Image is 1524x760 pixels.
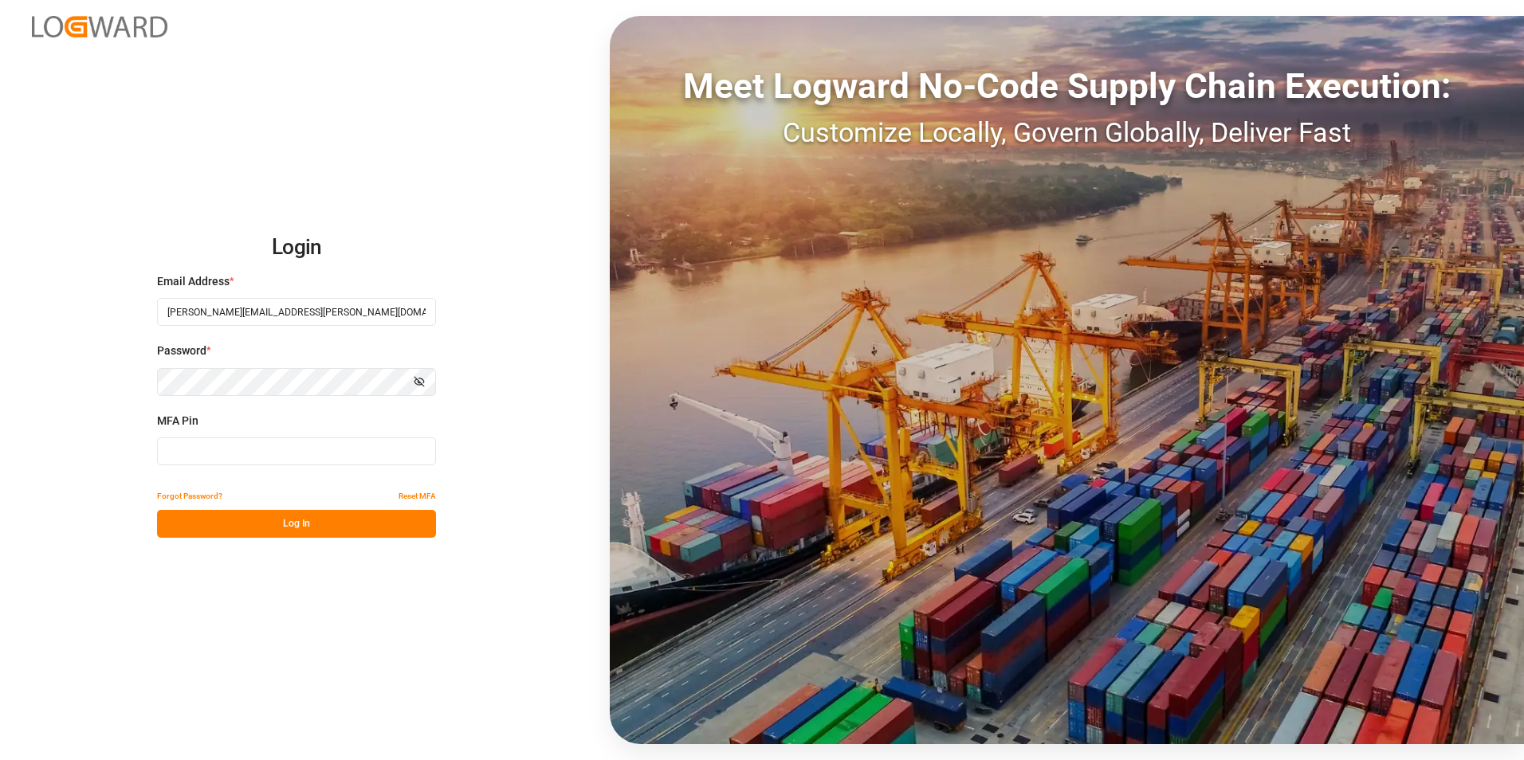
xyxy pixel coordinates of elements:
button: Log In [157,510,436,538]
button: Reset MFA [399,482,436,510]
span: Email Address [157,273,230,290]
button: Forgot Password? [157,482,222,510]
input: Enter your email [157,298,436,326]
span: MFA Pin [157,413,198,429]
img: Logward_new_orange.png [32,16,167,37]
div: Meet Logward No-Code Supply Chain Execution: [610,60,1524,112]
div: Customize Locally, Govern Globally, Deliver Fast [610,112,1524,153]
span: Password [157,343,206,359]
h2: Login [157,222,436,273]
